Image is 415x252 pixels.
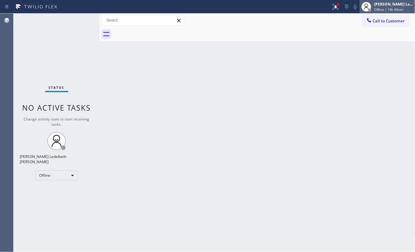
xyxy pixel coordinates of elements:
span: Change activity state to start receiving tasks. [24,116,89,127]
button: Call to Customer [362,15,409,27]
div: [PERSON_NAME] Ledelbeth [PERSON_NAME] [374,2,413,7]
button: Mute [351,2,360,11]
span: Offline | 14h 49min [374,7,404,12]
input: Search [102,15,184,25]
span: Status [49,85,65,90]
div: [PERSON_NAME] Ledelbeth [PERSON_NAME] [20,154,93,164]
div: Offline [35,171,78,180]
span: Call to Customer [373,18,405,24]
span: No active tasks [22,103,91,113]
